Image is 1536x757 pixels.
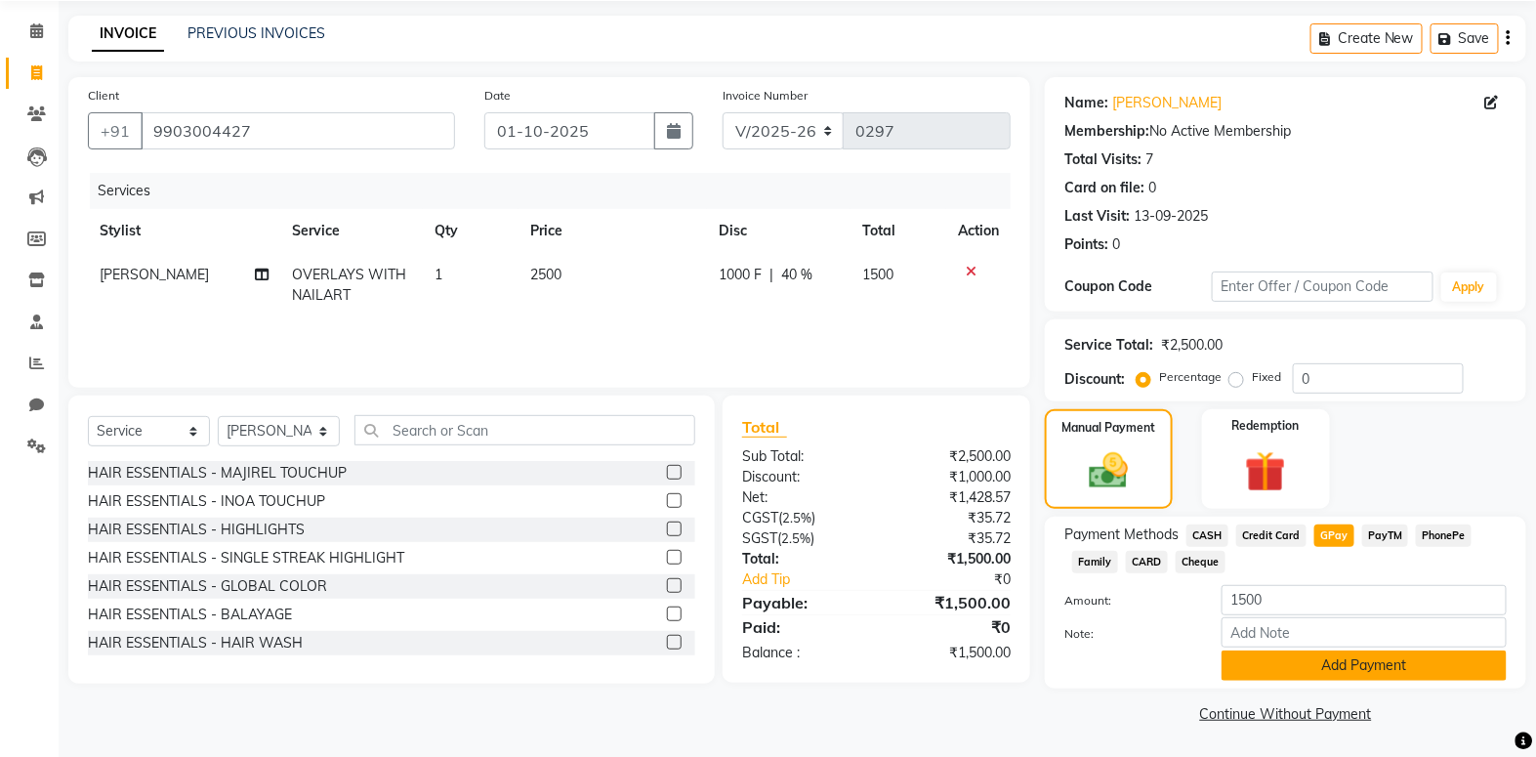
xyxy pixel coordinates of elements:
[727,549,877,569] div: Total:
[1222,651,1507,681] button: Add Payment
[727,528,877,549] div: ( )
[1049,704,1522,725] a: Continue Without Payment
[1236,525,1307,547] span: Credit Card
[877,643,1026,663] div: ₹1,500.00
[1161,335,1223,356] div: ₹2,500.00
[88,463,347,484] div: HAIR ESSENTIALS - MAJIREL TOUCHUP
[727,615,877,639] div: Paid:
[742,529,777,547] span: SGST
[727,487,877,508] div: Net:
[1064,335,1153,356] div: Service Total:
[946,209,1011,253] th: Action
[781,530,810,546] span: 2.5%
[877,467,1026,487] div: ₹1,000.00
[1134,206,1208,227] div: 13-09-2025
[727,467,877,487] div: Discount:
[1222,585,1507,615] input: Amount
[141,112,455,149] input: Search by Name/Mobile/Email/Code
[782,510,811,526] span: 2.5%
[877,508,1026,528] div: ₹35.72
[727,591,877,614] div: Payable:
[88,209,280,253] th: Stylist
[1176,551,1225,573] span: Cheque
[877,528,1026,549] div: ₹35.72
[1062,419,1156,437] label: Manual Payment
[742,417,787,438] span: Total
[1064,121,1149,142] div: Membership:
[435,266,442,283] span: 1
[781,265,812,285] span: 40 %
[88,576,327,597] div: HAIR ESSENTIALS - GLOBAL COLOR
[851,209,946,253] th: Total
[1064,276,1212,297] div: Coupon Code
[727,643,877,663] div: Balance :
[742,509,778,526] span: CGST
[1064,234,1108,255] div: Points:
[1310,23,1423,54] button: Create New
[877,487,1026,508] div: ₹1,428.57
[530,266,561,283] span: 2500
[1148,178,1156,198] div: 0
[88,87,119,105] label: Client
[88,491,325,512] div: HAIR ESSENTIALS - INOA TOUCHUP
[90,173,1025,209] div: Services
[88,112,143,149] button: +91
[1064,149,1142,170] div: Total Visits:
[1077,448,1141,493] img: _cash.svg
[1362,525,1409,547] span: PayTM
[484,87,511,105] label: Date
[1232,417,1300,435] label: Redemption
[723,87,808,105] label: Invoice Number
[1186,525,1228,547] span: CASH
[1064,93,1108,113] div: Name:
[292,266,406,304] span: OVERLAYS WITH NAILART
[727,446,877,467] div: Sub Total:
[1212,272,1432,302] input: Enter Offer / Coupon Code
[88,548,404,568] div: HAIR ESSENTIALS - SINGLE STREAK HIGHLIGHT
[769,265,773,285] span: |
[1064,525,1179,545] span: Payment Methods
[1431,23,1499,54] button: Save
[519,209,707,253] th: Price
[1159,368,1222,386] label: Percentage
[1072,551,1118,573] span: Family
[1112,93,1222,113] a: [PERSON_NAME]
[862,266,893,283] span: 1500
[727,569,901,590] a: Add Tip
[1145,149,1153,170] div: 7
[88,633,303,653] div: HAIR ESSENTIALS - HAIR WASH
[280,209,423,253] th: Service
[1064,121,1507,142] div: No Active Membership
[1064,178,1144,198] div: Card on file:
[901,569,1025,590] div: ₹0
[1222,617,1507,648] input: Add Note
[1126,551,1168,573] span: CARD
[92,17,164,52] a: INVOICE
[877,591,1026,614] div: ₹1,500.00
[1050,625,1207,643] label: Note:
[354,415,695,445] input: Search or Scan
[877,549,1026,569] div: ₹1,500.00
[719,265,762,285] span: 1000 F
[1314,525,1354,547] span: GPay
[1064,206,1130,227] div: Last Visit:
[1252,368,1281,386] label: Fixed
[1232,446,1299,497] img: _gift.svg
[1112,234,1120,255] div: 0
[100,266,209,283] span: [PERSON_NAME]
[1050,592,1207,610] label: Amount:
[423,209,519,253] th: Qty
[88,520,305,540] div: HAIR ESSENTIALS - HIGHLIGHTS
[707,209,851,253] th: Disc
[877,446,1026,467] div: ₹2,500.00
[877,615,1026,639] div: ₹0
[187,24,325,42] a: PREVIOUS INVOICES
[1064,369,1125,390] div: Discount:
[1441,273,1497,302] button: Apply
[1416,525,1472,547] span: PhonePe
[88,605,292,625] div: HAIR ESSENTIALS - BALAYAGE
[727,508,877,528] div: ( )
